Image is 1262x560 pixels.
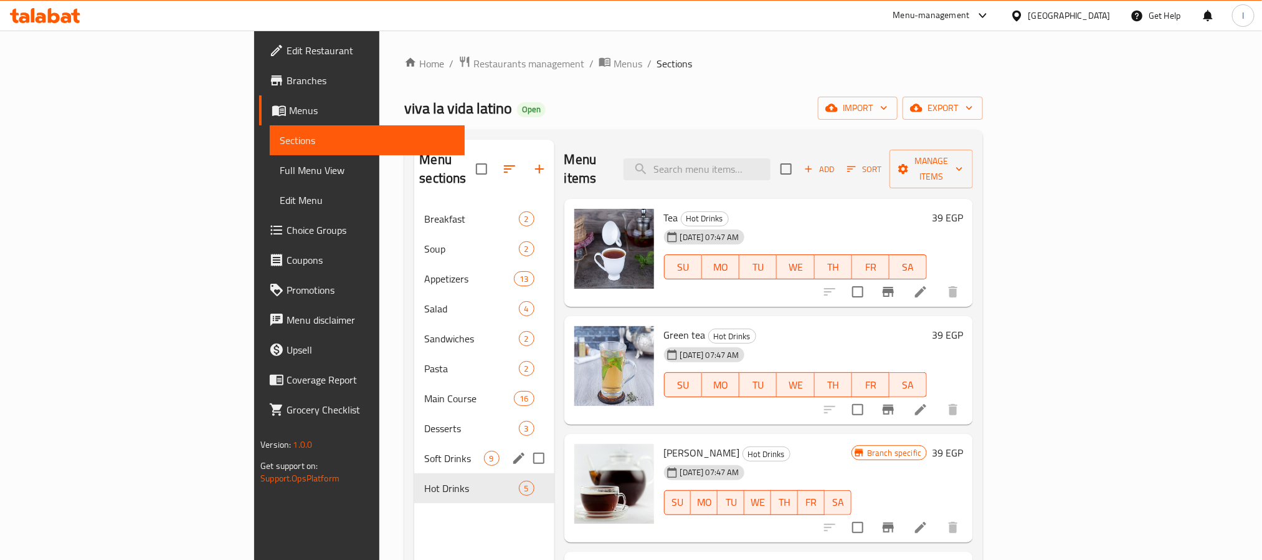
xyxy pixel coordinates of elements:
a: Menu disclaimer [259,305,465,335]
span: Pasta [424,361,518,376]
nav: breadcrumb [404,56,983,72]
span: export [913,100,973,116]
span: [DATE] 07:47 AM [675,349,744,361]
div: Sandwiches2 [414,324,554,354]
span: 4 [520,303,534,315]
a: Support.OpsPlatform [260,470,339,486]
span: 3 [520,423,534,435]
div: items [519,331,534,346]
span: Hot Drinks [743,447,790,461]
a: Promotions [259,275,465,305]
span: Soft Drinks [424,451,483,466]
span: Hot Drinks [424,481,518,496]
span: Edit Menu [280,193,455,208]
span: Coverage Report [287,372,455,387]
span: FR [857,258,885,276]
span: SA [830,493,847,511]
span: Edit Restaurant [287,43,455,58]
span: Full Menu View [280,163,455,178]
div: Pasta2 [414,354,554,384]
div: items [519,301,534,316]
button: TU [718,490,744,515]
span: Sections [657,56,692,71]
li: / [647,56,652,71]
button: TH [815,372,852,397]
button: MO [702,254,739,279]
button: delete [938,513,968,543]
h2: Menu items [564,150,609,188]
span: Branches [287,73,455,88]
span: 2 [520,213,534,225]
span: Sections [280,133,455,148]
span: SU [670,376,697,394]
input: search [624,158,771,180]
span: Green tea [664,326,706,344]
span: Tea [664,208,678,227]
span: Soup [424,241,518,256]
img: Tea [574,209,654,289]
button: TU [739,372,777,397]
span: Coupons [287,253,455,268]
span: Sandwiches [424,331,518,346]
div: Hot Drinks [681,211,729,226]
a: Edit menu item [913,520,928,535]
span: 2 [520,363,534,375]
button: SU [664,254,702,279]
a: Branches [259,65,465,95]
h6: 39 EGP [932,444,963,461]
button: SU [664,490,691,515]
a: Upsell [259,335,465,365]
a: Restaurants management [458,56,584,72]
span: 9 [485,453,499,465]
button: FR [852,254,890,279]
a: Coverage Report [259,365,465,395]
button: Branch-specific-item [873,513,903,543]
button: TH [815,254,852,279]
span: Sort items [839,160,890,179]
div: items [514,391,534,406]
button: SA [890,254,927,279]
a: Edit menu item [913,402,928,417]
span: 2 [520,243,534,255]
span: Branch specific [862,447,926,459]
div: items [519,421,534,436]
nav: Menu sections [414,199,554,508]
a: Full Menu View [270,155,465,185]
div: items [519,361,534,376]
span: SU [670,258,697,276]
span: WE [782,258,809,276]
span: Appetizers [424,271,514,286]
button: TU [739,254,777,279]
span: Open [517,104,546,115]
div: items [484,451,500,466]
a: Coupons [259,245,465,275]
button: edit [510,449,528,468]
span: I [1242,9,1244,22]
a: Menus [259,95,465,125]
button: WE [744,490,771,515]
span: Choice Groups [287,223,455,238]
span: Hot Drinks [709,329,756,344]
a: Sections [270,125,465,155]
div: Appetizers13 [414,264,554,294]
button: Branch-specific-item [873,277,903,307]
span: WE [782,376,809,394]
span: 1.0.0 [293,437,312,453]
span: Manage items [899,153,963,185]
span: Restaurants management [473,56,584,71]
a: Edit Restaurant [259,36,465,65]
a: Menus [599,56,642,72]
li: / [589,56,594,71]
h6: 39 EGP [932,209,963,226]
span: Version: [260,437,291,453]
span: Desserts [424,421,518,436]
img: Green tea [574,326,654,406]
button: FR [798,490,825,515]
button: WE [777,254,814,279]
span: Add item [799,160,839,179]
button: MO [702,372,739,397]
div: Hot Drinks5 [414,473,554,503]
div: Soup2 [414,234,554,264]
